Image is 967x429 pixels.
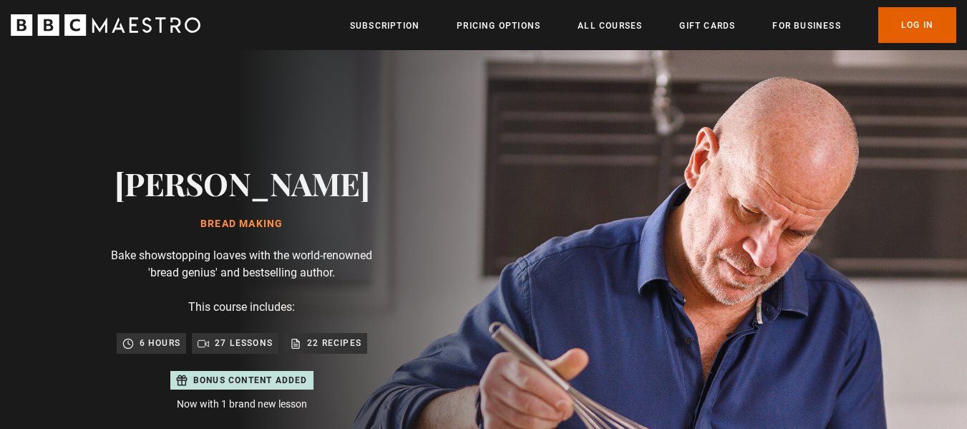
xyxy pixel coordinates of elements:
p: This course includes: [188,299,295,316]
svg: BBC Maestro [11,14,200,36]
nav: Primary [350,7,956,43]
p: 6 hours [140,336,180,350]
a: All Courses [578,19,642,33]
p: Bake showstopping loaves with the world-renowned 'bread genius' and bestselling author. [99,247,385,281]
h1: Bread Making [115,218,370,230]
p: 27 lessons [215,336,273,350]
a: Pricing Options [457,19,540,33]
a: For business [772,19,840,33]
a: Gift Cards [679,19,735,33]
a: Log In [878,7,956,43]
p: 22 recipes [307,336,361,350]
h2: [PERSON_NAME] [115,165,370,201]
a: Subscription [350,19,419,33]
